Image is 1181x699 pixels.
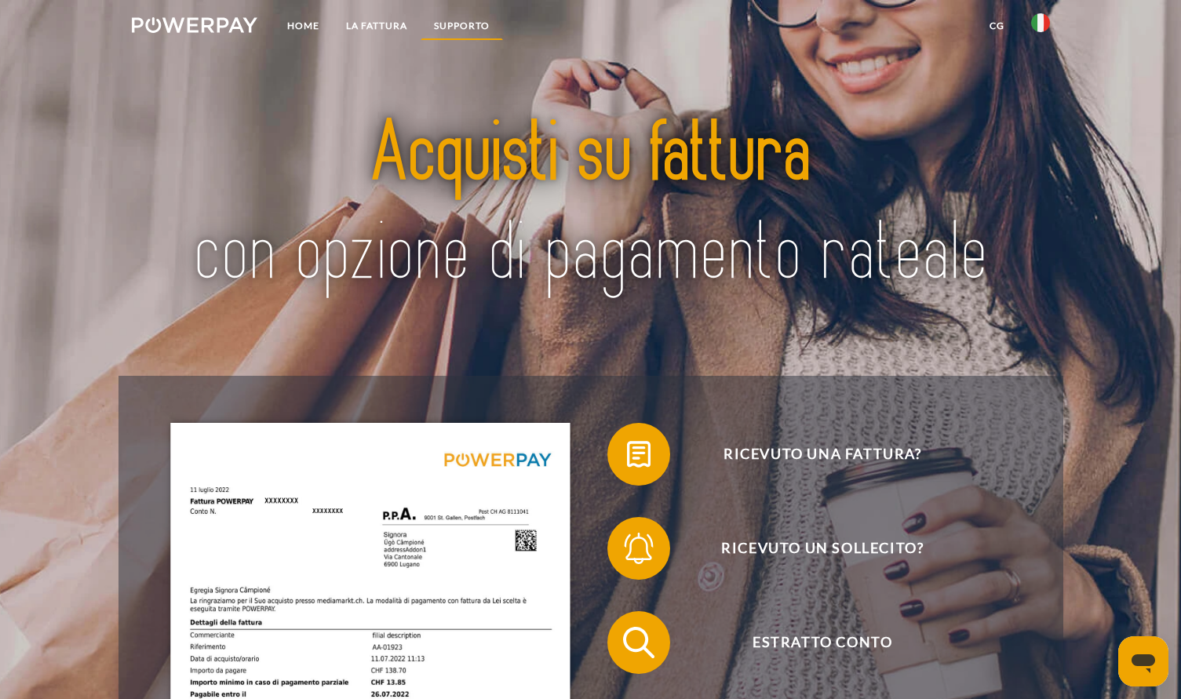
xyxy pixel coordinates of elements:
[619,623,658,662] img: qb_search.svg
[132,17,258,33] img: logo-powerpay-white.svg
[607,611,1015,674] button: Estratto conto
[177,70,1004,340] img: title-powerpay_it.svg
[274,12,333,40] a: Home
[619,529,658,568] img: qb_bell.svg
[630,517,1015,580] span: Ricevuto un sollecito?
[630,611,1015,674] span: Estratto conto
[1031,13,1050,32] img: it
[1118,636,1168,686] iframe: Pulsante per aprire la finestra di messaggistica
[607,423,1015,486] button: Ricevuto una fattura?
[619,435,658,474] img: qb_bill.svg
[333,12,421,40] a: LA FATTURA
[630,423,1015,486] span: Ricevuto una fattura?
[421,12,503,40] a: Supporto
[607,517,1015,580] button: Ricevuto un sollecito?
[976,12,1018,40] a: CG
